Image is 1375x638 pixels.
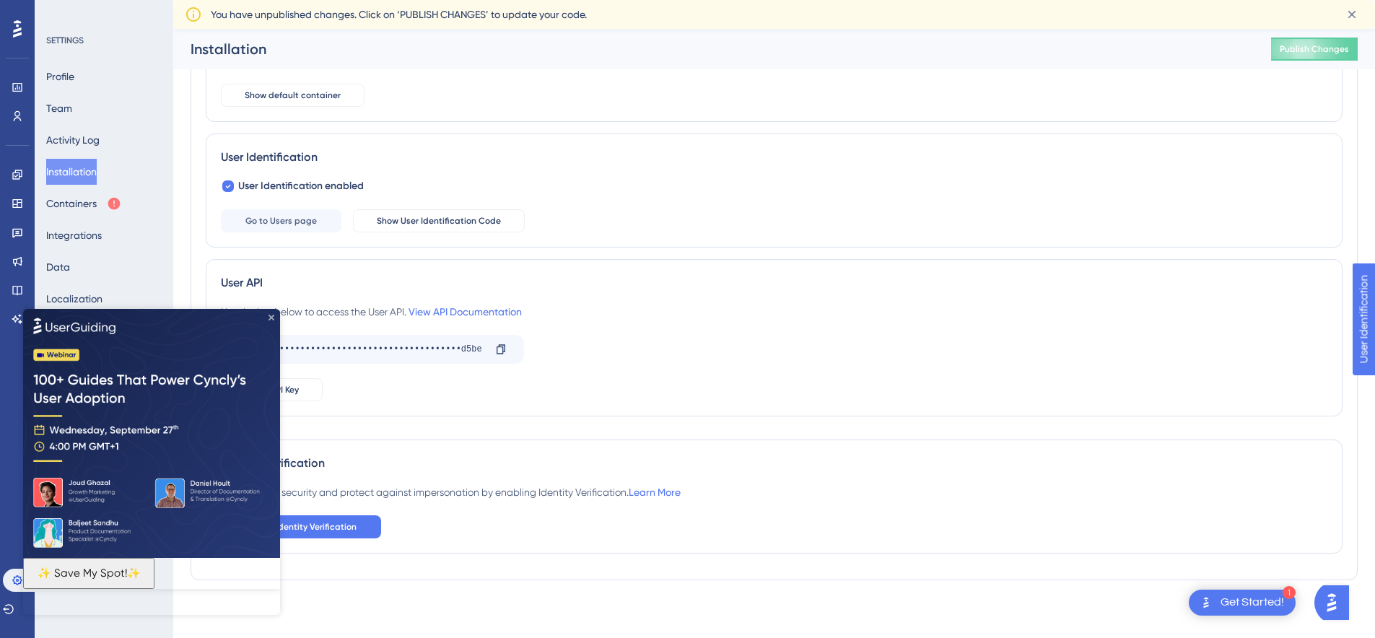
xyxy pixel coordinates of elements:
[245,215,317,227] span: Go to Users page
[46,286,102,312] button: Localization
[629,486,681,498] a: Learn More
[191,39,1235,59] div: Installation
[46,254,70,280] button: Data
[245,6,251,12] div: Close Preview
[1271,38,1358,61] button: Publish Changes
[211,6,587,23] span: You have unpublished changes. Click on ‘PUBLISH CHANGES’ to update your code.
[353,209,525,232] button: Show User Identification Code
[221,303,522,320] div: Use the key below to access the User API.
[1283,586,1296,599] div: 1
[46,191,121,217] button: Containers
[46,159,97,185] button: Installation
[221,515,381,538] button: Enable Identity Verification
[46,64,74,89] button: Profile
[1189,590,1296,616] div: Open Get Started! checklist, remaining modules: 1
[46,95,72,121] button: Team
[221,84,365,107] button: Show default container
[221,455,1327,472] div: Identity Verification
[46,222,102,248] button: Integrations
[377,215,501,227] span: Show User Identification Code
[221,149,1327,166] div: User Identification
[409,306,522,318] a: View API Documentation
[1280,43,1349,55] span: Publish Changes
[12,4,100,21] span: User Identification
[221,209,341,232] button: Go to Users page
[221,274,1327,292] div: User API
[1314,581,1358,624] iframe: UserGuiding AI Assistant Launcher
[46,127,100,153] button: Activity Log
[46,35,163,46] div: SETTINGS
[245,521,357,533] span: Enable Identity Verification
[221,484,681,501] div: Improve your security and protect against impersonation by enabling Identity Verification.
[1197,594,1215,611] img: launcher-image-alternative-text
[232,338,484,361] div: ••••••••••••••••••••••••••••••••••••••••••••d5be
[1221,595,1284,611] div: Get Started!
[238,178,364,195] span: User Identification enabled
[245,89,341,101] span: Show default container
